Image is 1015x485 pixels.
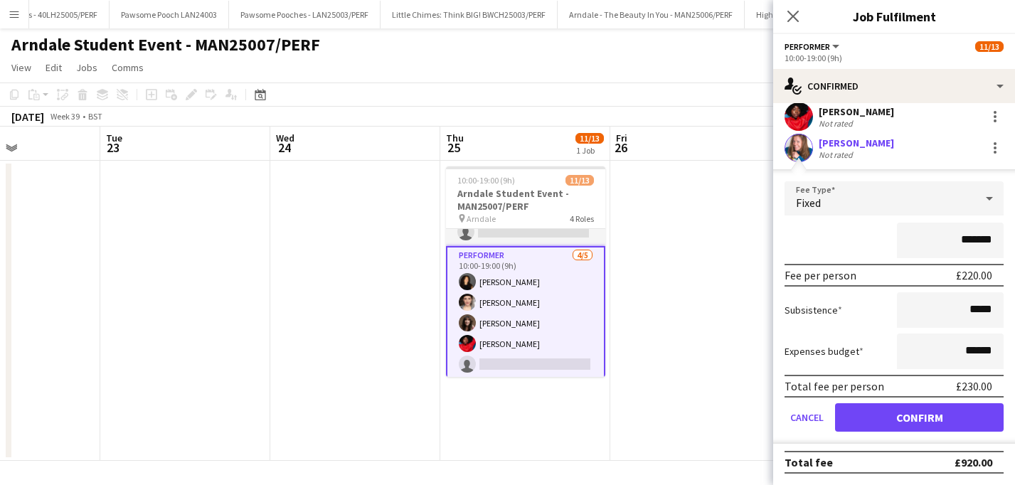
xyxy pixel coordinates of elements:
[616,132,627,144] span: Fri
[785,379,884,393] div: Total fee per person
[785,41,841,52] button: Performer
[446,187,605,213] h3: Arndale Student Event - MAN25007/PERF
[955,455,992,469] div: £920.00
[446,166,605,377] app-job-card: 10:00-19:00 (9h)11/13Arndale Student Event - MAN25007/PERF Arndale4 Roles[PERSON_NAME][PERSON_NAM...
[229,1,381,28] button: Pawsome Pooches - LAN25003/PERF
[785,403,829,432] button: Cancel
[956,268,992,282] div: £220.00
[785,455,833,469] div: Total fee
[6,58,37,77] a: View
[570,213,594,224] span: 4 Roles
[70,58,103,77] a: Jobs
[11,34,320,55] h1: Arndale Student Event - MAN25007/PERF
[40,58,68,77] a: Edit
[106,58,149,77] a: Comms
[835,403,1004,432] button: Confirm
[576,145,603,156] div: 1 Job
[104,139,122,156] span: 23
[11,61,31,74] span: View
[457,175,515,186] span: 10:00-19:00 (9h)
[558,1,745,28] button: Arndale - The Beauty In You - MAN25006/PERF
[785,304,842,316] label: Subsistence
[446,132,464,144] span: Thu
[975,41,1004,52] span: 11/13
[575,133,604,144] span: 11/13
[785,53,1004,63] div: 10:00-19:00 (9h)
[88,111,102,122] div: BST
[112,61,144,74] span: Comms
[381,1,558,28] button: Little Chimes: Think BIG! BWCH25003/PERF
[11,110,44,124] div: [DATE]
[565,175,594,186] span: 11/13
[276,132,294,144] span: Wed
[773,69,1015,103] div: Confirmed
[819,118,856,129] div: Not rated
[785,41,830,52] span: Performer
[785,345,863,358] label: Expenses budget
[46,61,62,74] span: Edit
[467,213,496,224] span: Arndale
[773,7,1015,26] h3: Job Fulfilment
[110,1,229,28] button: Pawsome Pooch LAN24003
[106,132,122,144] span: Tue
[274,139,294,156] span: 24
[819,105,894,118] div: [PERSON_NAME]
[614,139,627,156] span: 26
[444,139,464,156] span: 25
[796,196,821,210] span: Fixed
[956,379,992,393] div: £230.00
[76,61,97,74] span: Jobs
[47,111,83,122] span: Week 39
[819,137,894,149] div: [PERSON_NAME]
[785,268,856,282] div: Fee per person
[819,149,856,160] div: Not rated
[446,246,605,380] app-card-role: Performer4/510:00-19:00 (9h)[PERSON_NAME][PERSON_NAME][PERSON_NAME][PERSON_NAME]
